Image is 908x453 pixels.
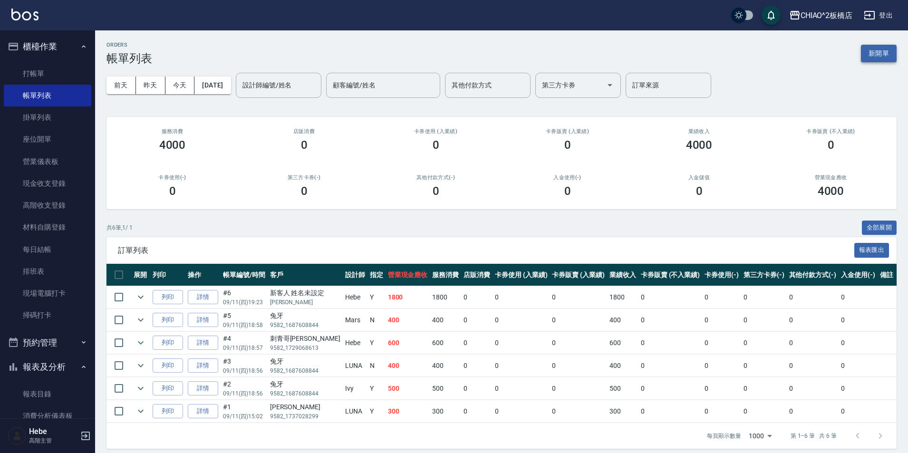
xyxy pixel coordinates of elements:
[787,400,839,423] td: 0
[828,138,834,152] h3: 0
[386,355,430,377] td: 400
[4,405,91,427] a: 消費分析儀表板
[153,313,183,328] button: 列印
[839,286,878,308] td: 0
[607,264,638,286] th: 業績收入
[343,286,367,308] td: Hebe
[4,85,91,106] a: 帳單列表
[461,286,493,308] td: 0
[461,309,493,331] td: 0
[839,355,878,377] td: 0
[4,173,91,194] a: 現金收支登錄
[787,355,839,377] td: 0
[702,286,741,308] td: 0
[221,286,268,308] td: #6
[839,400,878,423] td: 0
[270,311,340,321] div: 兔牙
[493,309,550,331] td: 0
[223,344,265,352] p: 09/11 (四) 18:57
[367,286,386,308] td: Y
[461,355,493,377] td: 0
[741,332,787,354] td: 0
[367,355,386,377] td: N
[223,389,265,398] p: 09/11 (四) 18:56
[702,355,741,377] td: 0
[741,400,787,423] td: 0
[686,138,713,152] h3: 4000
[270,389,340,398] p: 9582_1687608844
[513,174,622,181] h2: 入金使用(-)
[839,264,878,286] th: 入金使用(-)
[270,288,340,298] div: 新客人 姓名未設定
[493,332,550,354] td: 0
[607,309,638,331] td: 400
[787,377,839,400] td: 0
[433,138,439,152] h3: 0
[787,286,839,308] td: 0
[270,402,340,412] div: [PERSON_NAME]
[702,264,741,286] th: 卡券使用(-)
[791,432,837,440] p: 第 1–6 筆 共 6 筆
[153,381,183,396] button: 列印
[854,243,889,258] button: 報表匯出
[343,355,367,377] td: LUNA
[4,151,91,173] a: 營業儀表板
[29,436,77,445] p: 高階主管
[134,381,148,395] button: expand row
[188,290,218,305] a: 詳情
[4,194,91,216] a: 高階收支登錄
[221,377,268,400] td: #2
[153,358,183,373] button: 列印
[221,309,268,331] td: #5
[270,321,340,329] p: 9582_1687608844
[645,128,753,135] h2: 業績收入
[270,357,340,366] div: 兔牙
[169,184,176,198] h3: 0
[131,264,150,286] th: 展開
[270,379,340,389] div: 兔牙
[367,377,386,400] td: Y
[645,174,753,181] h2: 入金儲值
[153,404,183,419] button: 列印
[381,174,490,181] h2: 其他付款方式(-)
[702,377,741,400] td: 0
[106,42,152,48] h2: ORDERS
[493,286,550,308] td: 0
[493,264,550,286] th: 卡券使用 (入業績)
[194,77,231,94] button: [DATE]
[741,264,787,286] th: 第三方卡券(-)
[343,377,367,400] td: Ivy
[4,330,91,355] button: 預約管理
[134,290,148,304] button: expand row
[4,260,91,282] a: 排班表
[343,264,367,286] th: 設計師
[223,298,265,307] p: 09/11 (四) 19:23
[4,383,91,405] a: 報表目錄
[741,309,787,331] td: 0
[461,400,493,423] td: 0
[433,184,439,198] h3: 0
[607,355,638,377] td: 400
[367,264,386,286] th: 指定
[430,286,461,308] td: 1800
[607,377,638,400] td: 500
[106,77,136,94] button: 前天
[223,412,265,421] p: 09/11 (四) 15:02
[839,377,878,400] td: 0
[702,332,741,354] td: 0
[4,106,91,128] a: 掛單列表
[270,366,340,375] p: 9582_1687608844
[270,412,340,421] p: 9582_1737028299
[386,309,430,331] td: 400
[787,264,839,286] th: 其他付款方式(-)
[8,426,27,445] img: Person
[188,313,218,328] a: 詳情
[638,264,702,286] th: 卡券販賣 (不入業績)
[221,355,268,377] td: #3
[461,332,493,354] td: 0
[702,400,741,423] td: 0
[461,377,493,400] td: 0
[861,48,897,58] a: 新開單
[430,309,461,331] td: 400
[493,377,550,400] td: 0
